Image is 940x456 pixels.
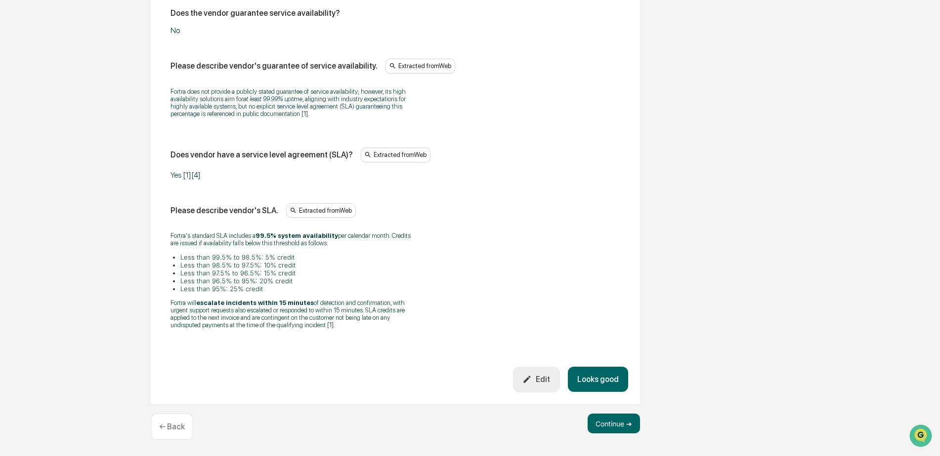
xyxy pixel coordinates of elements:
[20,221,62,230] span: Data Lookup
[568,367,628,392] button: Looks good
[180,253,418,261] li: Less than 99.5% to 98.5%: 5% credit
[180,285,418,293] li: Less than 95%: 25% credit
[20,135,28,143] img: 1746055101610-c473b297-6a78-478c-a979-82029cc54cd1
[588,414,640,433] button: Continue ➔
[31,161,80,169] span: [PERSON_NAME]
[87,161,108,169] span: [DATE]
[153,108,180,119] button: See all
[171,61,378,71] div: Please describe vendor's guarantee of service availability.
[44,76,162,85] div: Start new chat
[98,245,120,252] span: Pylon
[72,203,80,211] div: 🗄️
[171,150,353,159] div: Does vendor have a service level agreement (SLA)?
[10,222,18,229] div: 🔎
[20,161,28,169] img: 1746055101610-c473b297-6a78-478c-a979-82029cc54cd1
[196,299,314,306] strong: escalate incidents within 15 minutes
[10,76,28,93] img: 1746055101610-c473b297-6a78-478c-a979-82029cc54cd1
[21,76,39,93] img: 8933085812038_c878075ebb4cc5468115_72.jpg
[385,59,455,74] div: Extracted from Web
[286,203,356,218] div: Extracted from Web
[68,198,127,216] a: 🗄️Attestations
[10,152,26,167] img: Jack Rasmussen
[20,202,64,212] span: Preclearance
[180,269,418,277] li: Less than 97.5% to 96.5%: 15% credit
[256,232,338,239] strong: 99.5% system availability
[171,206,278,215] div: Please describe vendor's SLA.
[180,261,418,269] li: Less than 98.5% to 97.5%: 10% credit
[82,134,85,142] span: •
[87,134,108,142] span: [DATE]
[243,95,302,103] em: at least 99.99% uptime
[82,202,123,212] span: Attestations
[82,161,85,169] span: •
[171,232,418,247] p: Fortra's standard SLA includes a per calendar month. Credits are issued if availability falls bel...
[10,125,26,141] img: Jack Rasmussen
[908,423,935,450] iframe: Open customer support
[180,277,418,285] li: Less than 96.5% to 95%: 20% credit
[10,21,180,37] p: How can we help?
[10,110,66,117] div: Past conversations
[168,78,180,90] button: Start new chat
[171,88,418,117] p: Fortra does not provide a publicly stated guarantee of service availability; however, its high av...
[6,198,68,216] a: 🖐️Preclearance
[171,26,418,35] div: No
[171,299,418,329] p: Fortra will of detection and confirmation, with urgent support requests also escalated or respond...
[44,85,136,93] div: We're available if you need us!
[159,422,185,431] p: ← Back
[171,8,340,18] div: Does the vendor guarantee service availability?
[513,367,560,392] button: Edit
[522,375,550,384] div: Edit
[10,203,18,211] div: 🖐️
[361,148,430,162] div: Extracted from Web
[70,244,120,252] a: Powered byPylon
[31,134,80,142] span: [PERSON_NAME]
[6,217,66,234] a: 🔎Data Lookup
[171,170,418,180] div: Yes [1][4].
